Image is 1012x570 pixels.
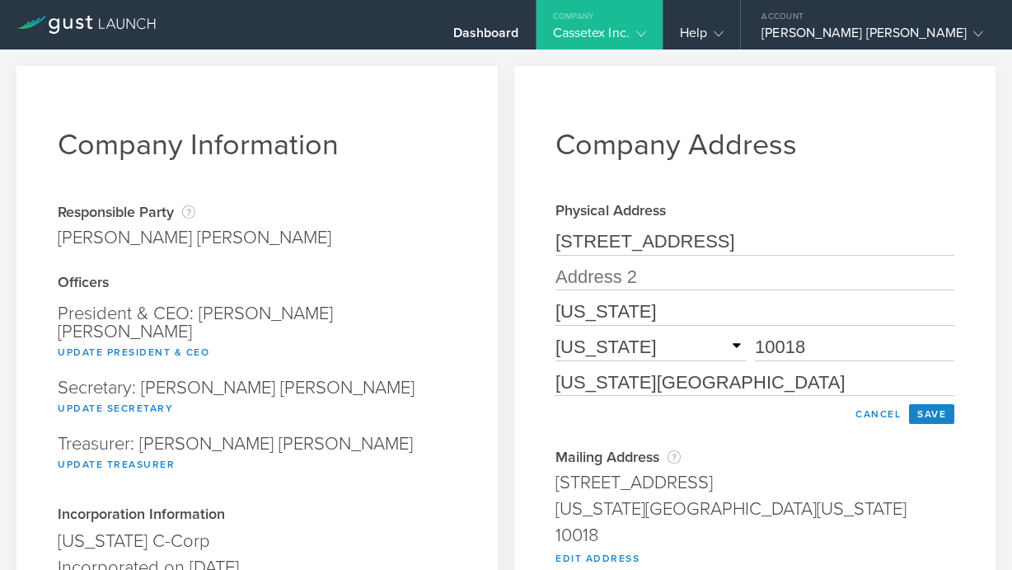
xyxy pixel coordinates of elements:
div: Treasurer: [PERSON_NAME] [PERSON_NAME] [58,426,457,483]
input: Zip Code [755,335,954,361]
div: [PERSON_NAME] [PERSON_NAME] [58,224,331,251]
div: [STREET_ADDRESS] [555,469,954,496]
div: Officers [58,276,457,292]
div: President & CEO: [PERSON_NAME] [PERSON_NAME] [58,296,457,370]
button: Save [909,404,954,424]
div: Physical Address [555,204,954,220]
button: Cancel [847,404,909,424]
button: Update President & CEO [58,342,209,362]
div: Cassetex Inc. [553,25,646,49]
div: [PERSON_NAME] [PERSON_NAME] [761,25,983,49]
div: Incorporation Information [58,507,457,524]
button: Edit Address [555,549,640,568]
div: Mailing Address [555,449,954,465]
input: County [555,370,954,396]
div: [US_STATE][GEOGRAPHIC_DATA][US_STATE] 10018 [555,496,954,549]
div: Dashboard [453,25,519,49]
input: City [555,299,954,326]
button: Update Secretary [58,398,173,418]
input: Address 2 [555,264,954,290]
div: [US_STATE] C-Corp [58,528,457,554]
h1: Company Information [58,127,457,163]
h1: Company Address [555,127,954,163]
div: Help [680,25,724,49]
button: Update Treasurer [58,455,175,474]
div: Responsible Party [58,204,331,220]
input: Address [555,229,954,256]
div: Secretary: [PERSON_NAME] [PERSON_NAME] [58,370,457,426]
